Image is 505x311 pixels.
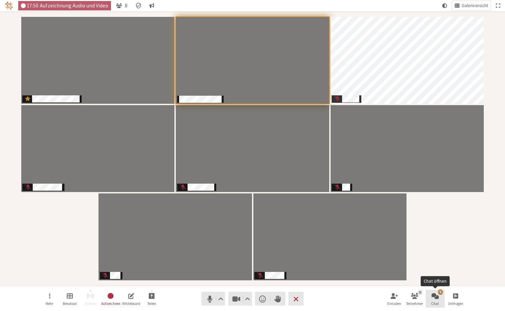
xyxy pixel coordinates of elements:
button: Menü öffnen [40,290,59,308]
span: 8 [125,3,128,8]
button: Reaktion senden [255,292,270,306]
span: Aufzeichnen [101,302,120,306]
button: Aufzeichung beenden [101,290,120,308]
button: Layout ändern [452,1,491,10]
button: Hand heben [270,292,285,306]
span: 17:50 [27,3,38,8]
button: Systemmodus verwenden [440,1,450,10]
span: Whiteboard [122,302,140,306]
button: Teilnehmerliste öffnen [405,290,424,308]
button: Teilnehmerliste öffnen [113,1,130,10]
button: Ganzer Bildschirm [493,1,503,10]
div: 1 [438,289,443,294]
span: Aufzeichnung Audio und Video [40,3,108,8]
span: Umfragen [448,302,463,306]
div: Besprechungsdetails Verschlüsselung aktiviert [133,1,144,10]
button: Video stoppen (⌘+Umschalt+V) [228,292,252,306]
span: Mehr [46,302,53,306]
span: Stream [85,302,96,306]
span: Chat [431,302,439,306]
button: Das Streaming kann nicht gestartet werden, ohne vorher die Aufzeichnung zu stoppen [81,290,100,308]
span: Breakout [63,302,77,306]
span: Teilnehmer [406,302,423,306]
button: Stumm (⌘+Umschalt+A) [201,292,225,306]
button: Audioeinstellungen [217,292,225,306]
button: Gespräch [147,1,157,10]
div: Audio & Video [18,1,111,10]
div: 8 [417,289,422,294]
button: Videoeinstellungen [243,292,252,306]
span: Galerieansicht [461,3,488,8]
button: Offene Umfrage [446,290,465,308]
span: Einladen [387,302,401,306]
img: Iotum [5,2,13,10]
button: Besprechung beenden oder verlassen [288,292,304,306]
button: Freigegebenes Whiteboard öffnen [122,290,141,308]
button: Teilnehmer einladen (⌘+Umschalt+I) [385,290,404,308]
button: Chat öffnen [426,290,445,308]
button: Freigabe starten [142,290,161,308]
span: Teilen [147,302,156,306]
button: Breakout-Räume verwalten [60,290,79,308]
